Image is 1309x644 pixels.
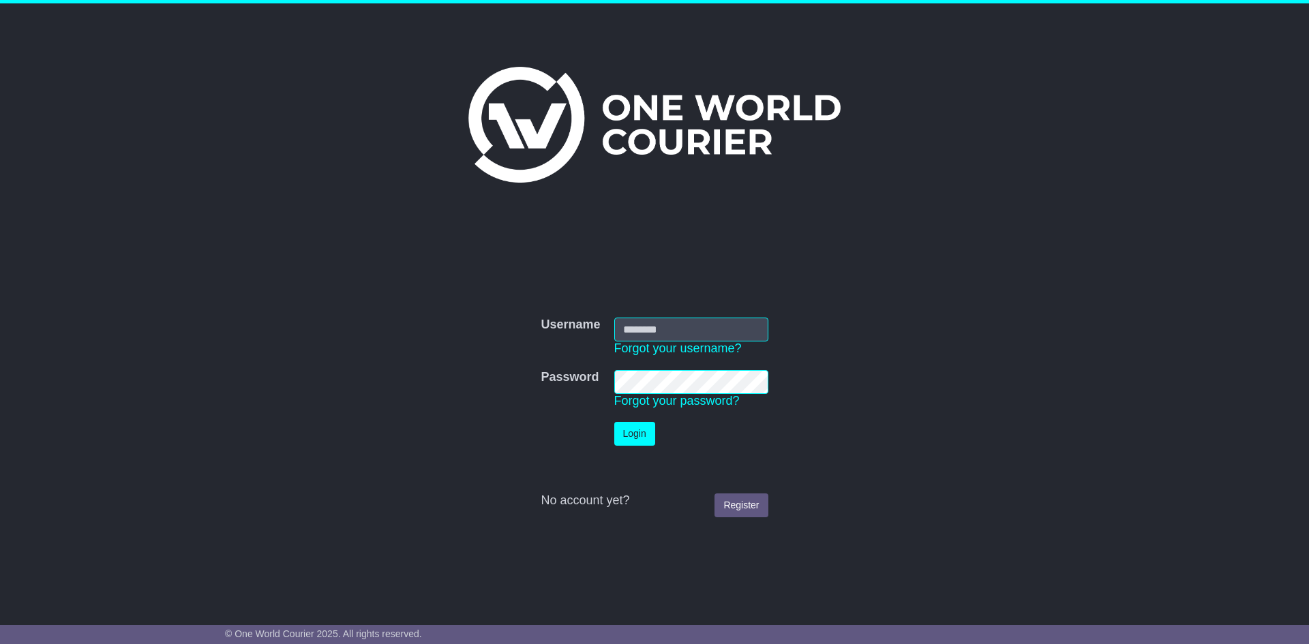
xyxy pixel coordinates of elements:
a: Register [714,493,768,517]
img: One World [468,67,841,183]
button: Login [614,422,655,446]
a: Forgot your password? [614,394,740,408]
div: No account yet? [541,493,768,508]
a: Forgot your username? [614,341,742,355]
span: © One World Courier 2025. All rights reserved. [225,628,422,639]
label: Username [541,318,600,333]
label: Password [541,370,599,385]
